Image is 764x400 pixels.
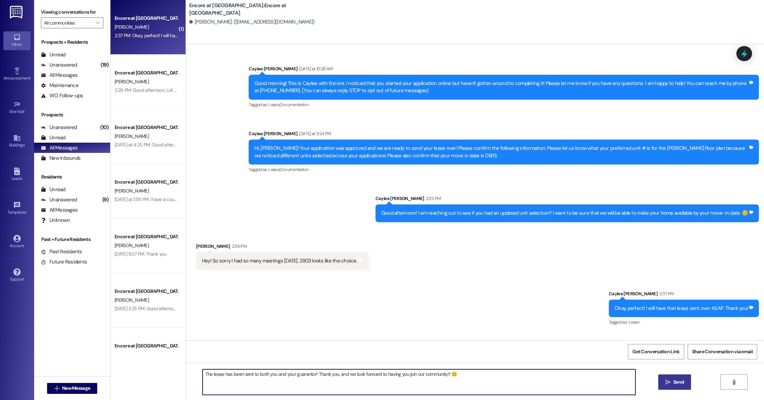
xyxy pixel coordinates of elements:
div: Unanswered [41,124,77,131]
span: [PERSON_NAME] [115,297,149,303]
div: Past + Future Residents [34,236,110,243]
a: Site Visit • [3,99,31,117]
div: Prospects [34,111,110,118]
div: (19) [99,60,110,70]
div: 2:37 PM [658,290,674,297]
span: Documentation [280,167,308,172]
div: 2:37 PM: Okay, perfect! I will have that lease sent over ASAP. Thank you! [115,32,254,39]
div: [PERSON_NAME] [196,243,368,252]
a: Inbox [3,31,31,50]
div: Unanswered [41,61,77,69]
div: Encore at [GEOGRAPHIC_DATA] [115,233,178,240]
div: Unread [41,134,65,141]
span: New Message [62,385,90,392]
span: Get Conversation Link [632,348,679,355]
span: • [26,209,27,214]
div: Good morning! This is Caylee with Encore. I noticed that you started your application online but ... [254,80,748,95]
div: Residents [34,173,110,181]
div: Good afternoon! I am reaching out to see if you had an updated unit selection? I want to be sure ... [381,210,748,217]
div: 2:35 PM [424,195,441,202]
div: Unread [41,51,65,58]
span: H. Regional [115,352,136,358]
div: Tagged as: [249,165,759,174]
span: Lease , [268,102,280,108]
div: Maintenance [41,82,78,89]
div: Prospects + Residents [34,39,110,46]
span: [PERSON_NAME] [115,133,149,139]
div: 2:36 PM [230,243,247,250]
label: Viewing conversations for [41,7,103,17]
div: WO Follow-ups [41,92,83,99]
div: [DATE] 11:07 PM: Thank you [115,251,166,257]
div: New Inbounds [41,155,80,162]
span: [PERSON_NAME] [115,188,149,194]
div: Encore at [GEOGRAPHIC_DATA] [115,69,178,76]
div: (9) [101,195,110,205]
div: [DATE] at 2:54 PM [297,130,331,137]
div: Past Residents [41,248,82,255]
span: [PERSON_NAME] [115,242,149,248]
div: Hi, [PERSON_NAME]! Your application was approved and we are ready to send your lease over! Please... [254,145,748,159]
div: Unanswered [41,196,77,203]
span: Lease , [268,167,280,172]
div: Tagged as: [249,100,759,110]
div: 2:28 PM: Good afternoon, Loi! This is Caylee with Encore. I am reaching out to see if you are sti... [115,87,693,93]
div: Unknown [41,217,70,224]
div: Future Residents [41,258,87,266]
div: All Messages [41,72,77,79]
div: [PERSON_NAME]. ([EMAIL_ADDRESS][DOMAIN_NAME]) [189,18,315,26]
div: Hey! So sorry I had so many meetings [DATE]. 2903 looks like the choice. [202,257,357,265]
div: All Messages [41,206,77,214]
a: Account [3,233,31,251]
i:  [665,380,671,385]
img: ResiDesk Logo [10,6,24,18]
button: New Message [47,383,98,394]
span: Lease [629,319,640,325]
input: All communities [44,17,92,28]
button: Share Conversation via email [688,344,757,359]
a: Templates • [3,199,31,218]
div: Caylee [PERSON_NAME] [376,195,759,204]
div: Caylee [PERSON_NAME] [249,130,759,140]
div: Caylee [PERSON_NAME] [249,65,759,75]
textarea: The lease has been sent to both you and your guarantor! Thank you, and we look forward to having ... [203,369,635,395]
span: Send [673,378,684,386]
button: Get Conversation Link [628,344,684,359]
div: Encore at [GEOGRAPHIC_DATA] [115,178,178,186]
button: Send [658,374,691,390]
div: Encore at [GEOGRAPHIC_DATA] [115,124,178,131]
div: Okay, perfect! I will have that lease sent over ASAP. Thank you! [615,305,748,312]
div: Unread [41,186,65,193]
span: [PERSON_NAME] [115,78,149,85]
div: Tagged as: [609,317,759,327]
a: Support [3,266,31,285]
div: [DATE] at 10:28 AM [297,65,333,72]
span: [PERSON_NAME] [115,24,149,30]
div: All Messages [41,144,77,152]
div: Caylee [PERSON_NAME] [609,290,759,300]
a: Buildings [3,132,31,151]
div: Encore at [GEOGRAPHIC_DATA] [115,15,178,22]
i:  [731,380,736,385]
i:  [96,20,100,26]
span: • [30,75,31,80]
a: Leads [3,166,31,184]
span: • [25,108,26,113]
div: Encore at [GEOGRAPHIC_DATA] [115,288,178,295]
div: (10) [99,122,110,133]
b: Encore at [GEOGRAPHIC_DATA]: Encore at [GEOGRAPHIC_DATA] [189,2,326,17]
span: Share Conversation via email [692,348,753,355]
span: Documentation [280,102,308,108]
i:  [54,386,59,391]
div: Encore at [GEOGRAPHIC_DATA] [115,342,178,349]
div: [DATE] at 1:58 PM: I have a couple questions if you have a second to call me [115,196,263,202]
